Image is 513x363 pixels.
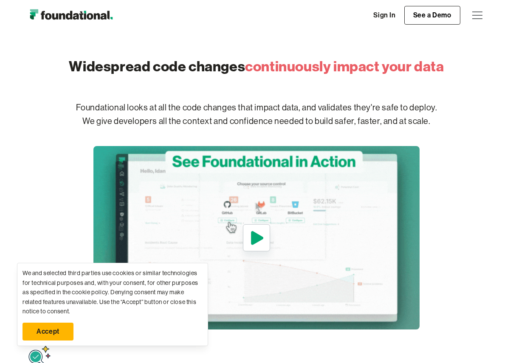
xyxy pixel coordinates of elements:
[93,146,420,329] a: open lightbox
[360,265,513,363] iframe: Chat Widget
[23,268,203,316] div: We and selected third parties use cookies or similar technologies for technical purposes and, wit...
[23,323,73,340] a: Accept
[245,57,444,75] span: continuously impact your data
[39,87,474,142] p: Foundational looks at all the code changes that impact data, and validates they're safe to deploy...
[69,56,444,76] h2: Widespread code changes
[25,7,117,24] img: Foundational Logo
[365,6,404,24] a: Sign In
[404,6,460,25] a: See a Demo
[25,7,117,24] a: home
[467,5,488,25] div: menu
